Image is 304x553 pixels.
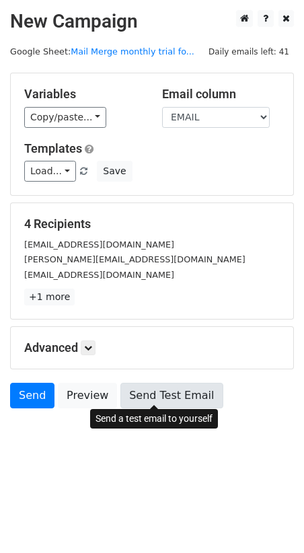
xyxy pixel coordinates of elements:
[162,87,280,102] h5: Email column
[24,254,245,264] small: [PERSON_NAME][EMAIL_ADDRESS][DOMAIN_NAME]
[24,340,280,355] h5: Advanced
[237,488,304,553] iframe: Chat Widget
[97,161,132,182] button: Save
[24,107,106,128] a: Copy/paste...
[24,270,174,280] small: [EMAIL_ADDRESS][DOMAIN_NAME]
[24,239,174,250] small: [EMAIL_ADDRESS][DOMAIN_NAME]
[90,409,218,429] div: Send a test email to yourself
[10,46,194,57] small: Google Sheet:
[24,217,280,231] h5: 4 Recipients
[71,46,194,57] a: Mail Merge monthly trial fo...
[58,383,117,408] a: Preview
[204,44,294,59] span: Daily emails left: 41
[10,10,294,33] h2: New Campaign
[24,87,142,102] h5: Variables
[120,383,223,408] a: Send Test Email
[10,383,54,408] a: Send
[24,161,76,182] a: Load...
[24,141,82,155] a: Templates
[24,289,75,305] a: +1 more
[204,46,294,57] a: Daily emails left: 41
